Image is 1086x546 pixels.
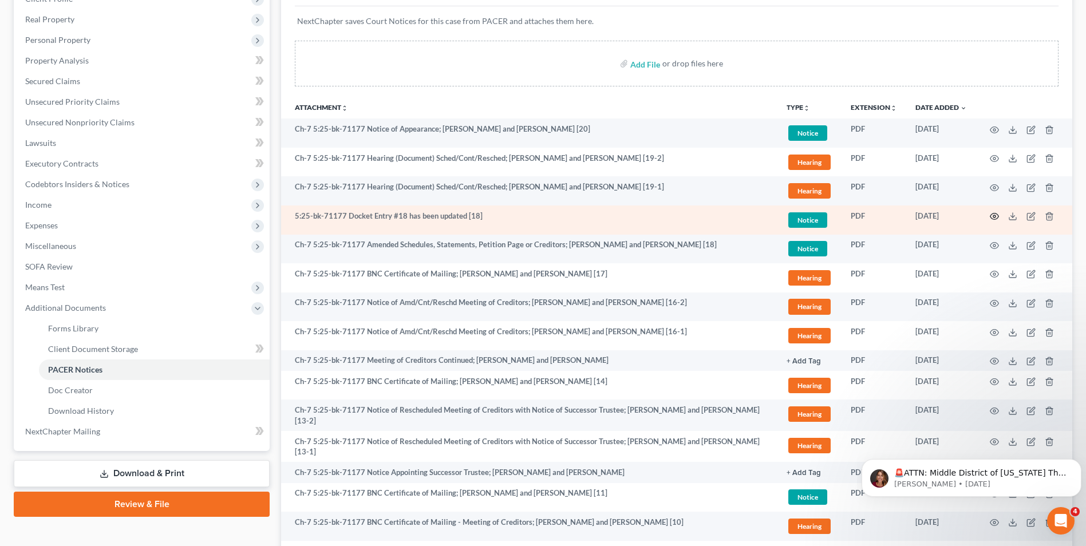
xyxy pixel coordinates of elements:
a: Hearing [787,376,832,395]
a: Unsecured Priority Claims [16,92,270,112]
p: NextChapter saves Court Notices for this case from PACER and attaches them here. [297,15,1056,27]
td: PDF [842,235,906,264]
i: unfold_more [341,105,348,112]
a: Notice [787,124,832,143]
span: Means Test [25,282,65,292]
span: Notice [788,241,827,256]
span: Personal Property [25,35,90,45]
td: Ch-7 5:25-bk-71177 BNC Certificate of Mailing; [PERSON_NAME] and [PERSON_NAME] [11] [281,483,777,512]
a: PACER Notices [39,359,270,380]
td: 5:25-bk-71177 Docket Entry #18 has been updated [18] [281,205,777,235]
a: Hearing [787,436,832,455]
span: Notice [788,212,827,228]
span: Client Document Storage [48,344,138,354]
span: Notice [788,125,827,141]
span: Hearing [788,183,831,199]
button: TYPEunfold_more [787,104,810,112]
td: PDF [842,118,906,148]
span: Codebtors Insiders & Notices [25,179,129,189]
td: Ch-7 5:25-bk-71177 BNC Certificate of Mailing - Meeting of Creditors; [PERSON_NAME] and [PERSON_N... [281,512,777,541]
i: unfold_more [890,105,897,112]
td: PDF [842,148,906,177]
a: Executory Contracts [16,153,270,174]
span: Unsecured Priority Claims [25,97,120,106]
a: Hearing [787,326,832,345]
span: Download History [48,406,114,416]
td: PDF [842,350,906,371]
span: Hearing [788,519,831,534]
td: PDF [842,483,906,512]
a: Attachmentunfold_more [295,103,348,112]
span: SOFA Review [25,262,73,271]
td: [DATE] [906,176,976,205]
a: Doc Creator [39,380,270,401]
a: + Add Tag [787,467,832,478]
a: Hearing [787,517,832,536]
td: [DATE] [906,205,976,235]
a: SOFA Review [16,256,270,277]
td: PDF [842,371,906,400]
a: + Add Tag [787,355,832,366]
td: [DATE] [906,321,976,350]
span: Executory Contracts [25,159,98,168]
span: Expenses [25,220,58,230]
a: Hearing [787,405,832,424]
span: Miscellaneous [25,241,76,251]
span: PACER Notices [48,365,102,374]
td: Ch-7 5:25-bk-71177 Notice of Appearance; [PERSON_NAME] and [PERSON_NAME] [20] [281,118,777,148]
span: Income [25,200,52,209]
span: 4 [1071,507,1080,516]
span: Lawsuits [25,138,56,148]
span: Additional Documents [25,303,106,312]
td: Ch-7 5:25-bk-71177 BNC Certificate of Mailing; [PERSON_NAME] and [PERSON_NAME] [14] [281,371,777,400]
td: [DATE] [906,235,976,264]
span: Real Property [25,14,74,24]
a: Download & Print [14,460,270,487]
a: Date Added expand_more [915,103,967,112]
a: Hearing [787,268,832,287]
a: Review & File [14,492,270,517]
a: Hearing [787,297,832,316]
span: Property Analysis [25,56,89,65]
span: NextChapter Mailing [25,426,100,436]
span: Hearing [788,378,831,393]
span: Doc Creator [48,385,93,395]
span: Secured Claims [25,76,80,86]
button: + Add Tag [787,469,821,477]
td: Ch-7 5:25-bk-71177 Hearing (Document) Sched/Cont/Resched; [PERSON_NAME] and [PERSON_NAME] [19-2] [281,148,777,177]
a: Forms Library [39,318,270,339]
td: [DATE] [906,350,976,371]
td: [DATE] [906,399,976,431]
span: Hearing [788,438,831,453]
td: [DATE] [906,371,976,400]
span: Notice [788,489,827,505]
div: or drop files here [662,58,723,69]
td: [DATE] [906,148,976,177]
td: Ch-7 5:25-bk-71177 Hearing (Document) Sched/Cont/Resched; [PERSON_NAME] and [PERSON_NAME] [19-1] [281,176,777,205]
td: Ch-7 5:25-bk-71177 BNC Certificate of Mailing; [PERSON_NAME] and [PERSON_NAME] [17] [281,263,777,292]
iframe: Intercom live chat [1047,507,1075,535]
a: Notice [787,488,832,507]
td: [DATE] [906,431,976,462]
a: Property Analysis [16,50,270,71]
span: Unsecured Nonpriority Claims [25,117,135,127]
a: Extensionunfold_more [851,103,897,112]
span: Hearing [788,155,831,170]
span: Hearing [788,406,831,422]
td: [DATE] [906,292,976,322]
iframe: Intercom notifications message [857,435,1086,515]
td: [DATE] [906,263,976,292]
i: expand_more [960,105,967,112]
a: Hearing [787,153,832,172]
td: Ch-7 5:25-bk-71177 Amended Schedules, Statements, Petition Page or Creditors; [PERSON_NAME] and [... [281,235,777,264]
a: Notice [787,211,832,230]
td: Ch-7 5:25-bk-71177 Notice Appointing Successor Trustee; [PERSON_NAME] and [PERSON_NAME] [281,462,777,482]
a: Unsecured Nonpriority Claims [16,112,270,133]
a: Lawsuits [16,133,270,153]
td: Ch-7 5:25-bk-71177 Meeting of Creditors Continued; [PERSON_NAME] and [PERSON_NAME] [281,350,777,371]
td: [DATE] [906,512,976,541]
td: Ch-7 5:25-bk-71177 Notice of Rescheduled Meeting of Creditors with Notice of Successor Trustee; [... [281,399,777,431]
i: unfold_more [803,105,810,112]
